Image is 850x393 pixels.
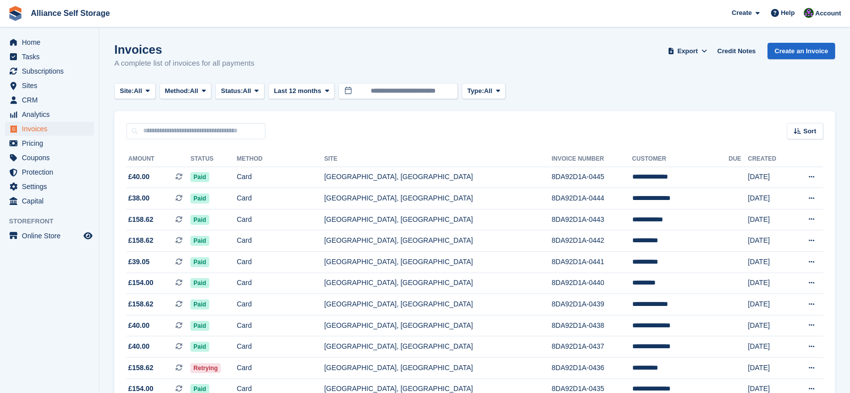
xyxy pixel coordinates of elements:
span: Status: [221,86,243,96]
span: Tasks [22,50,82,64]
button: Type: All [462,83,506,99]
span: Account [815,8,841,18]
button: Status: All [215,83,264,99]
span: £158.62 [128,235,154,246]
span: £158.62 [128,299,154,309]
span: Paid [190,215,209,225]
td: Card [237,273,324,294]
td: Card [237,294,324,315]
a: menu [5,64,94,78]
td: [GEOGRAPHIC_DATA], [GEOGRAPHIC_DATA] [324,252,552,273]
span: CRM [22,93,82,107]
span: All [134,86,142,96]
a: Preview store [82,230,94,242]
a: menu [5,50,94,64]
button: Site: All [114,83,156,99]
span: Protection [22,165,82,179]
span: £40.00 [128,341,150,352]
td: Card [237,167,324,188]
td: Card [237,336,324,358]
th: Status [190,151,237,167]
th: Amount [126,151,190,167]
a: menu [5,136,94,150]
td: 8DA92D1A-0439 [552,294,632,315]
button: Export [666,43,709,59]
td: [GEOGRAPHIC_DATA], [GEOGRAPHIC_DATA] [324,230,552,252]
span: £40.00 [128,172,150,182]
th: Site [324,151,552,167]
span: £154.00 [128,278,154,288]
span: Sort [803,126,816,136]
td: [GEOGRAPHIC_DATA], [GEOGRAPHIC_DATA] [324,188,552,209]
span: Method: [165,86,190,96]
td: 8DA92D1A-0444 [552,188,632,209]
a: Create an Invoice [767,43,835,59]
td: [DATE] [748,167,791,188]
a: menu [5,93,94,107]
span: Paid [190,257,209,267]
th: Customer [632,151,729,167]
td: [GEOGRAPHIC_DATA], [GEOGRAPHIC_DATA] [324,294,552,315]
td: Card [237,230,324,252]
td: [DATE] [748,188,791,209]
td: [DATE] [748,230,791,252]
td: 8DA92D1A-0441 [552,252,632,273]
th: Due [729,151,748,167]
span: Paid [190,278,209,288]
td: 8DA92D1A-0440 [552,273,632,294]
span: Type: [467,86,484,96]
a: menu [5,151,94,165]
span: £158.62 [128,363,154,373]
span: All [484,86,493,96]
span: Storefront [9,216,99,226]
span: Analytics [22,107,82,121]
span: Paid [190,321,209,331]
span: All [243,86,252,96]
img: stora-icon-8386f47178a22dfd0bd8f6a31ec36ba5ce8667c1dd55bd0f319d3a0aa187defe.svg [8,6,23,21]
span: All [190,86,198,96]
td: 8DA92D1A-0442 [552,230,632,252]
td: 8DA92D1A-0443 [552,209,632,230]
a: Alliance Self Storage [27,5,114,21]
a: Credit Notes [713,43,760,59]
td: [GEOGRAPHIC_DATA], [GEOGRAPHIC_DATA] [324,209,552,230]
span: Paid [190,342,209,352]
span: £158.62 [128,214,154,225]
td: 8DA92D1A-0445 [552,167,632,188]
span: Sites [22,79,82,93]
td: [GEOGRAPHIC_DATA], [GEOGRAPHIC_DATA] [324,167,552,188]
span: Export [678,46,698,56]
span: Online Store [22,229,82,243]
td: [DATE] [748,252,791,273]
td: [GEOGRAPHIC_DATA], [GEOGRAPHIC_DATA] [324,358,552,379]
td: Card [237,358,324,379]
span: Help [781,8,795,18]
a: menu [5,79,94,93]
a: menu [5,122,94,136]
a: menu [5,229,94,243]
td: [GEOGRAPHIC_DATA], [GEOGRAPHIC_DATA] [324,273,552,294]
span: £40.00 [128,320,150,331]
span: Retrying [190,363,221,373]
span: Site: [120,86,134,96]
span: Pricing [22,136,82,150]
span: Paid [190,299,209,309]
img: Romilly Norton [804,8,814,18]
th: Created [748,151,791,167]
a: menu [5,180,94,194]
span: Subscriptions [22,64,82,78]
td: [DATE] [748,336,791,358]
button: Last 12 months [268,83,335,99]
td: [DATE] [748,358,791,379]
p: A complete list of invoices for all payments [114,58,255,69]
span: Settings [22,180,82,194]
td: Card [237,209,324,230]
td: 8DA92D1A-0436 [552,358,632,379]
span: Capital [22,194,82,208]
span: Create [732,8,752,18]
td: [GEOGRAPHIC_DATA], [GEOGRAPHIC_DATA] [324,336,552,358]
td: [DATE] [748,315,791,336]
td: Card [237,188,324,209]
a: menu [5,165,94,179]
th: Method [237,151,324,167]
